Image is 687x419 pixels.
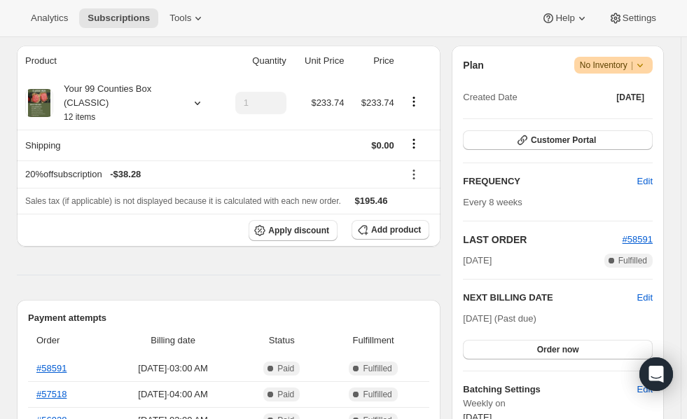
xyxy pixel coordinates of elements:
[363,389,391,400] span: Fulfilled
[109,362,238,376] span: [DATE] · 03:00 AM
[53,82,179,124] div: Your 99 Counties Box (CLASSIC)
[629,378,661,401] button: Edit
[277,389,294,400] span: Paid
[249,220,338,241] button: Apply discount
[533,8,597,28] button: Help
[371,224,421,235] span: Add product
[608,88,653,107] button: [DATE]
[463,340,653,359] button: Order now
[25,196,341,206] span: Sales tax (if applicable) is not displayed because it is calculated with each new order.
[580,58,647,72] span: No Inventory
[623,234,653,245] a: #58591
[247,334,317,348] span: Status
[326,334,421,348] span: Fulfillment
[64,112,95,122] small: 12 items
[355,195,388,206] span: $195.46
[463,291,637,305] h2: NEXT BILLING DATE
[36,363,67,373] a: #58591
[22,8,76,28] button: Analytics
[28,311,429,325] h2: Payment attempts
[618,255,647,266] span: Fulfilled
[25,167,394,181] div: 20%offsubscription
[348,46,398,76] th: Price
[79,8,158,28] button: Subscriptions
[17,46,218,76] th: Product
[639,357,673,391] div: Open Intercom Messenger
[463,233,622,247] h2: LAST ORDER
[17,130,218,160] th: Shipping
[463,313,536,324] span: [DATE] (Past due)
[600,8,665,28] button: Settings
[463,130,653,150] button: Customer Portal
[109,334,238,348] span: Billing date
[629,170,661,193] button: Edit
[463,397,653,411] span: Weekly on
[463,197,522,207] span: Every 8 weeks
[311,97,344,108] span: $233.74
[463,254,492,268] span: [DATE]
[110,167,141,181] span: - $38.28
[463,58,484,72] h2: Plan
[537,344,579,355] span: Order now
[352,220,429,240] button: Add product
[36,389,67,399] a: #57518
[531,135,596,146] span: Customer Portal
[28,325,104,356] th: Order
[623,13,656,24] span: Settings
[169,13,191,24] span: Tools
[631,60,633,71] span: |
[637,174,653,188] span: Edit
[637,291,653,305] button: Edit
[268,225,329,236] span: Apply discount
[109,387,238,401] span: [DATE] · 04:00 AM
[291,46,349,76] th: Unit Price
[403,136,425,151] button: Shipping actions
[616,92,644,103] span: [DATE]
[371,140,394,151] span: $0.00
[463,174,637,188] h2: FREQUENCY
[403,94,425,109] button: Product actions
[463,383,637,397] h6: Batching Settings
[637,383,653,397] span: Edit
[623,233,653,247] button: #58591
[555,13,574,24] span: Help
[363,363,391,374] span: Fulfilled
[31,13,68,24] span: Analytics
[463,90,517,104] span: Created Date
[361,97,394,108] span: $233.74
[161,8,214,28] button: Tools
[277,363,294,374] span: Paid
[88,13,150,24] span: Subscriptions
[218,46,291,76] th: Quantity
